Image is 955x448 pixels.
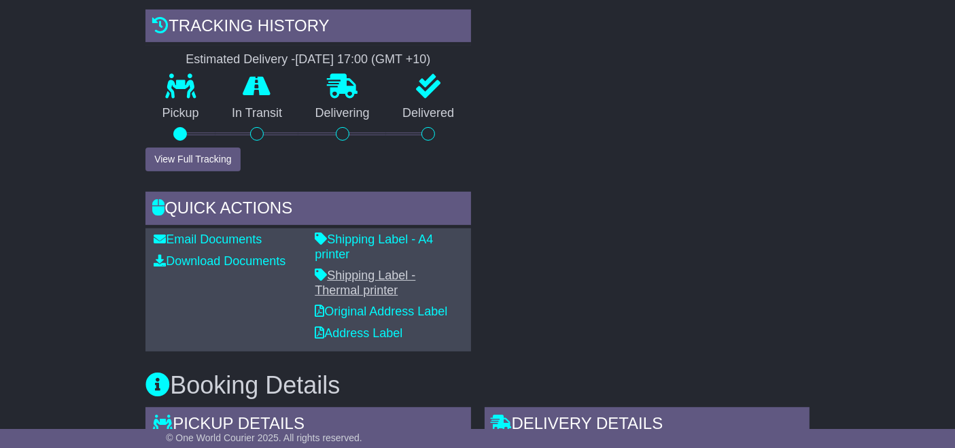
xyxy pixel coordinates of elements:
a: Original Address Label [315,305,447,318]
a: Address Label [315,326,402,340]
p: Delivered [386,106,471,121]
div: Tracking history [145,10,470,46]
div: [DATE] 17:00 (GMT +10) [295,52,430,67]
div: Estimated Delivery - [145,52,470,67]
a: Email Documents [154,232,262,246]
button: View Full Tracking [145,148,240,171]
div: Quick Actions [145,192,470,228]
a: Shipping Label - A4 printer [315,232,433,261]
div: Pickup Details [145,407,470,444]
a: Download Documents [154,254,285,268]
h3: Booking Details [145,372,810,399]
p: In Transit [215,106,299,121]
div: Delivery Details [485,407,810,444]
p: Delivering [298,106,386,121]
a: Shipping Label - Thermal printer [315,269,415,297]
span: © One World Courier 2025. All rights reserved. [166,432,362,443]
p: Pickup [145,106,215,121]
